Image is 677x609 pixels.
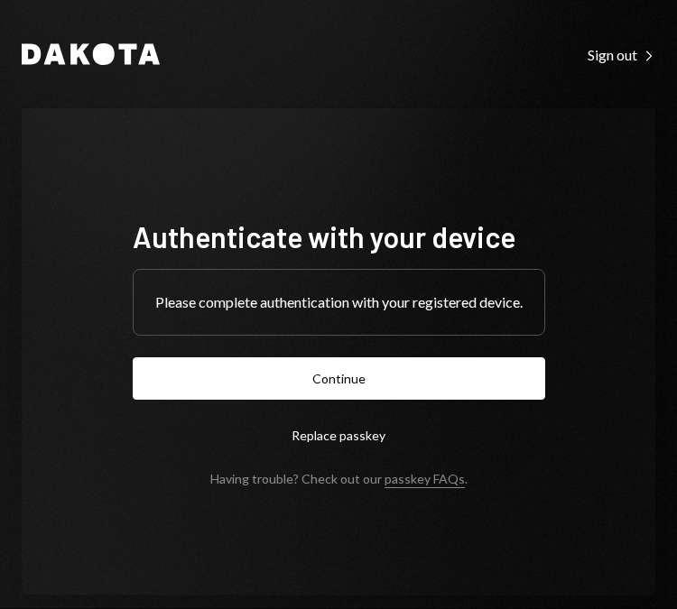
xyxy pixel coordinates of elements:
[210,471,468,486] div: Having trouble? Check out our .
[155,291,523,313] div: Please complete authentication with your registered device.
[133,414,545,457] button: Replace passkey
[133,357,545,400] button: Continue
[588,44,655,64] a: Sign out
[588,46,655,64] div: Sign out
[133,218,545,254] h1: Authenticate with your device
[385,471,465,488] a: passkey FAQs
